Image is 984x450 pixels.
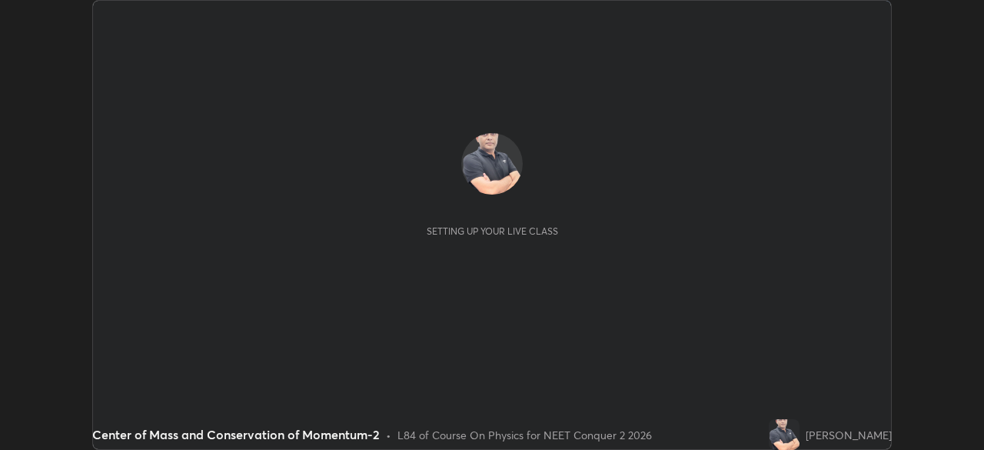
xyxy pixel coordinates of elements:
img: 2cedd6bda10141d99be5a37104ce2ff3.png [769,419,799,450]
div: L84 of Course On Physics for NEET Conquer 2 2026 [397,427,652,443]
div: [PERSON_NAME] [806,427,892,443]
img: 2cedd6bda10141d99be5a37104ce2ff3.png [461,133,523,195]
div: • [386,427,391,443]
div: Setting up your live class [427,225,558,237]
div: Center of Mass and Conservation of Momentum-2 [92,425,380,444]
